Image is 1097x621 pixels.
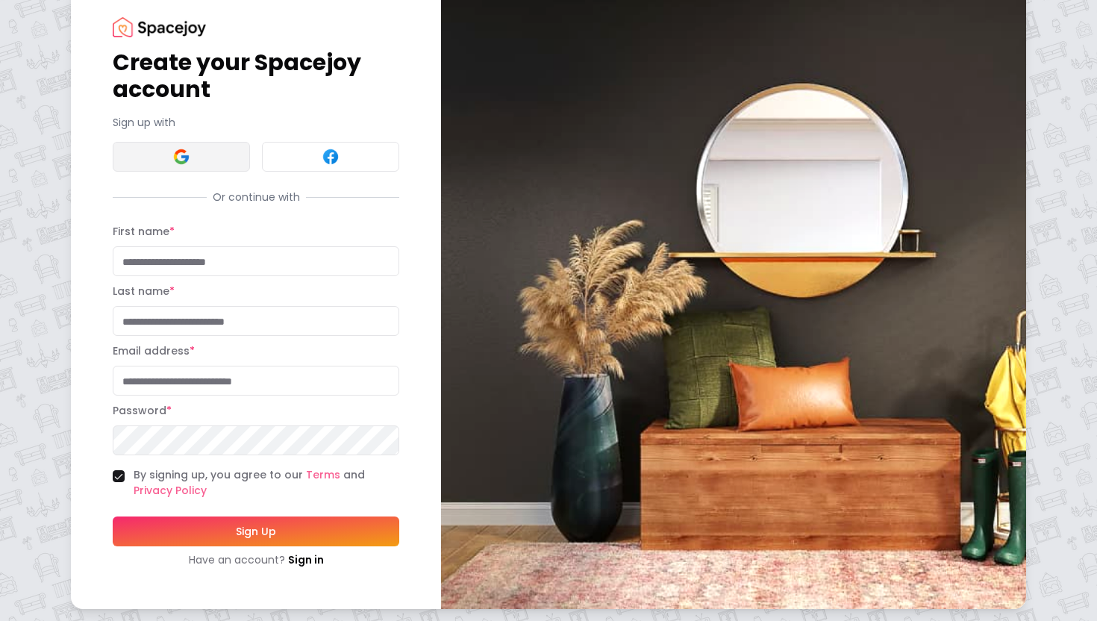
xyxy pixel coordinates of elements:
[113,49,399,103] h1: Create your Spacejoy account
[113,403,172,418] label: Password
[306,467,340,482] a: Terms
[322,148,340,166] img: Facebook signin
[207,190,306,205] span: Or continue with
[113,284,175,299] label: Last name
[134,467,399,499] label: By signing up, you agree to our and
[134,483,207,498] a: Privacy Policy
[113,552,399,567] div: Have an account?
[113,115,399,130] p: Sign up with
[113,224,175,239] label: First name
[113,517,399,546] button: Sign Up
[172,148,190,166] img: Google signin
[113,17,206,37] img: Spacejoy Logo
[288,552,324,567] a: Sign in
[113,343,195,358] label: Email address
